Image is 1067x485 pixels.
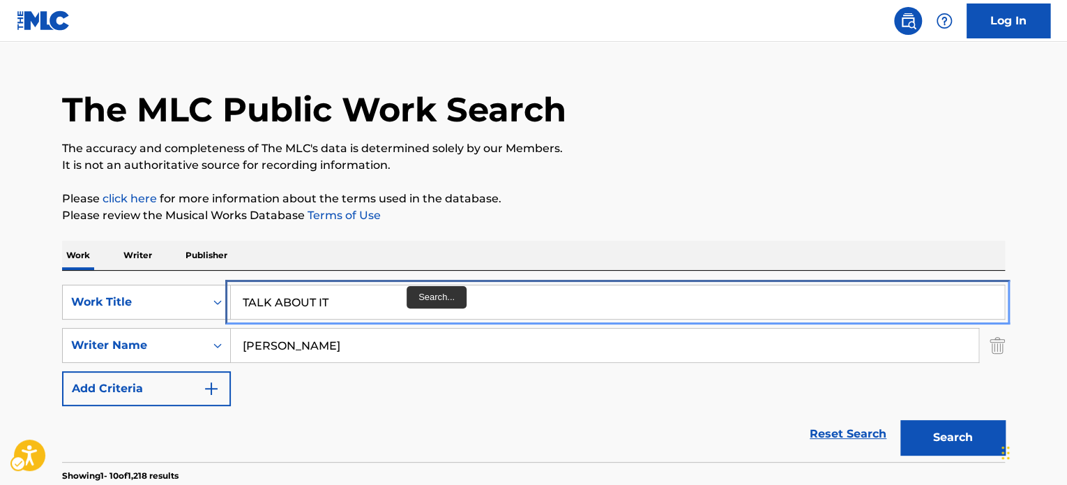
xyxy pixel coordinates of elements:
img: MLC Logo [17,10,70,31]
p: Showing 1 - 10 of 1,218 results [62,470,179,482]
p: Please for more information about the terms used in the database. [62,191,1005,207]
a: Terms of Use [305,209,381,222]
button: Add Criteria [62,371,231,406]
form: Search Form [62,285,1005,462]
div: Chat Widget [997,418,1067,485]
div: Work Title [71,294,197,311]
a: Log In [967,3,1050,38]
input: Search... [231,329,978,362]
div: Drag [1001,432,1010,474]
p: The accuracy and completeness of The MLC's data is determined solely by our Members. [62,140,1005,157]
img: 9d2ae6d4665cec9f34b9.svg [203,380,220,397]
img: search [900,13,916,29]
p: It is not an authoritative source for recording information. [62,157,1005,174]
p: Work [62,241,94,270]
p: Please review the Musical Works Database [62,207,1005,224]
a: Reset Search [803,419,893,449]
button: Search [900,420,1005,455]
h1: The MLC Public Work Search [62,89,566,130]
p: Publisher [181,241,232,270]
input: Search... [231,285,1004,319]
img: help [936,13,953,29]
img: Delete Criterion [990,328,1005,363]
iframe: Hubspot Iframe [997,418,1067,485]
a: click here [103,192,157,205]
p: Writer [119,241,156,270]
div: Writer Name [71,337,197,354]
